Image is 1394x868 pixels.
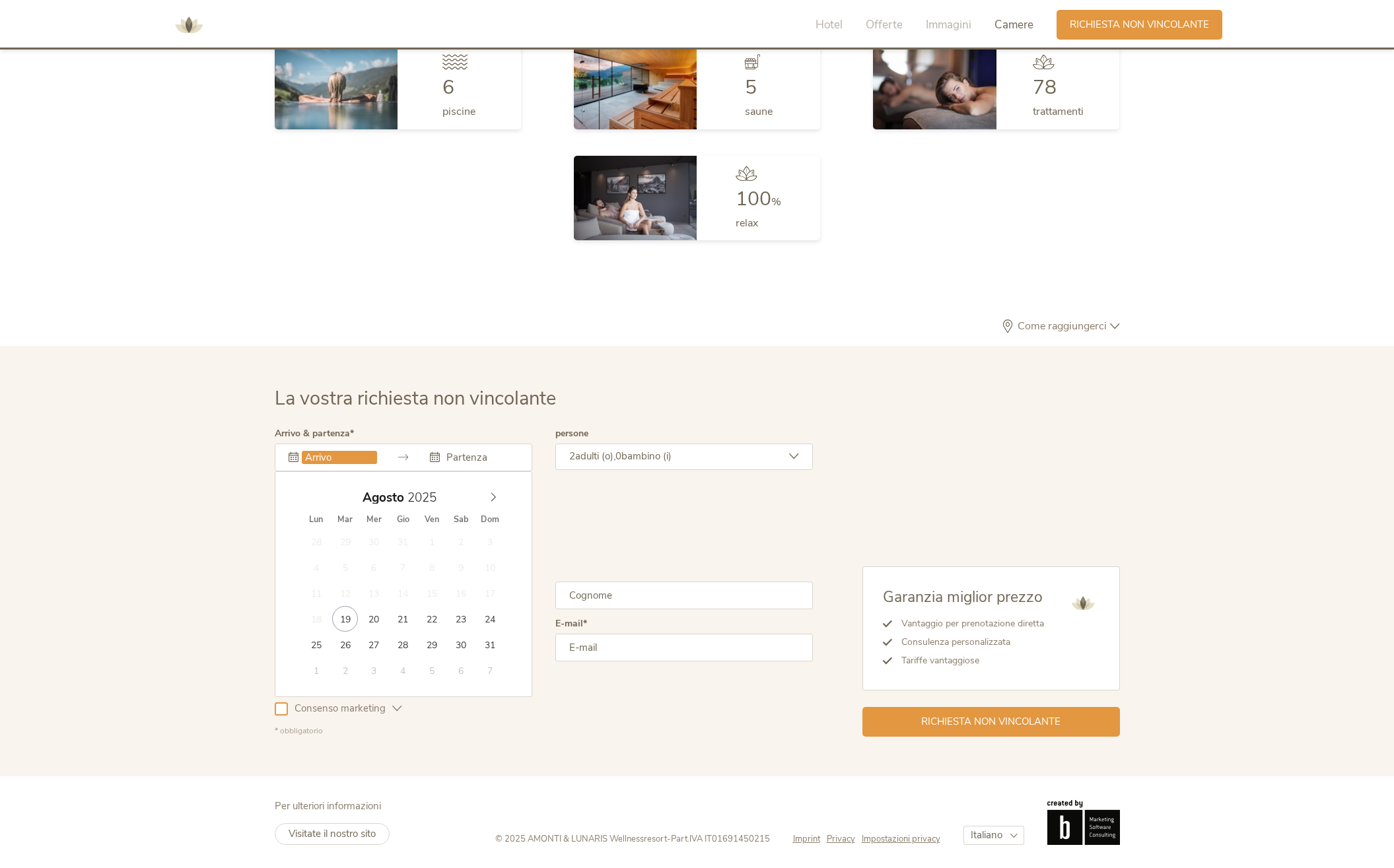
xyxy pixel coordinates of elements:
span: Hotel [816,17,843,32]
span: adulti (o), [575,450,615,463]
span: Agosto 10, 2025 [477,554,503,580]
img: AMONTI & LUNARIS Wellnessresort [1066,587,1099,620]
span: Agosto 30, 2025 [448,632,474,657]
span: Luglio 29, 2025 [332,529,358,554]
span: Richiesta non vincolante [1070,18,1209,32]
span: bambino (i) [621,450,672,463]
span: Agosto 7, 2025 [390,554,416,580]
label: persone [555,429,588,438]
span: Agosto 3, 2025 [477,529,503,554]
span: Settembre 7, 2025 [477,657,503,683]
span: © 2025 AMONTI & LUNARIS Wellnessresort [495,833,667,845]
span: Agosto 29, 2025 [419,632,445,657]
span: Agosto 17, 2025 [477,580,503,606]
span: Settembre 1, 2025 [303,657,329,683]
span: Garanzia miglior prezzo [883,587,1043,607]
div: * obbligatorio [275,725,813,737]
span: - [667,833,671,845]
img: Brandnamic GmbH | Leading Hospitality Solutions [1047,800,1120,845]
span: Visitate il nostro sito [289,827,376,840]
span: % [771,195,781,209]
span: Luglio 30, 2025 [361,529,387,554]
a: Visitate il nostro sito [275,823,390,845]
a: Imprint [793,833,827,845]
input: Arrivo [302,451,377,464]
span: Offerte [866,17,903,32]
label: Arrivo & partenza [275,429,354,438]
span: Sab [446,516,475,524]
span: Agosto 8, 2025 [419,554,445,580]
span: 78 [1033,74,1057,101]
span: Consenso marketing [288,702,392,716]
span: Agosto 14, 2025 [390,580,416,606]
span: Agosto 26, 2025 [332,632,358,657]
span: 5 [745,74,757,101]
span: Agosto 6, 2025 [361,554,387,580]
span: Agosto 18, 2025 [303,606,329,632]
span: Agosto 28, 2025 [390,632,416,657]
span: Agosto 9, 2025 [448,554,474,580]
span: Privacy [827,833,855,845]
span: Agosto 27, 2025 [361,632,387,657]
li: Vantaggio per prenotazione diretta [892,615,1044,633]
span: Agosto 12, 2025 [332,580,358,606]
span: Luglio 31, 2025 [390,529,416,554]
span: Agosto 22, 2025 [419,606,445,632]
a: Privacy [827,833,862,845]
a: AMONTI & LUNARIS Wellnessresort [169,20,209,29]
span: Agosto [363,492,404,504]
span: Richiesta non vincolante [921,715,1061,729]
span: Agosto 25, 2025 [303,632,329,657]
a: Impostazioni privacy [862,833,940,845]
span: 6 [442,74,454,101]
label: E-mail [555,619,587,628]
span: Settembre 5, 2025 [419,657,445,683]
span: Lun [302,516,331,524]
span: Settembre 3, 2025 [361,657,387,683]
span: Agosto 13, 2025 [361,580,387,606]
span: 0 [615,450,621,463]
span: Come raggiungerci [1014,321,1110,331]
span: Agosto 5, 2025 [332,554,358,580]
span: Mar [331,516,360,524]
span: relax [736,216,758,230]
span: Agosto 16, 2025 [448,580,474,606]
span: Agosto 24, 2025 [477,606,503,632]
span: Immagini [926,17,971,32]
span: Mer [360,516,389,524]
span: Agosto 21, 2025 [390,606,416,632]
span: Agosto 2, 2025 [448,529,474,554]
span: Agosto 11, 2025 [303,580,329,606]
span: Settembre 2, 2025 [332,657,358,683]
input: E-mail [555,634,813,661]
span: Dom [475,516,505,524]
span: Imprint [793,833,820,845]
span: piscine [442,104,475,119]
span: Ven [418,516,447,524]
span: Camere [994,17,1033,32]
span: Settembre 4, 2025 [390,657,416,683]
input: Year [404,489,448,506]
span: saune [745,104,773,119]
span: La vostra richiesta non vincolante [275,385,556,411]
span: trattamenti [1033,104,1084,119]
li: Consulenza personalizzata [892,633,1044,651]
img: AMONTI & LUNARIS Wellnessresort [169,5,209,45]
span: Gio [389,516,418,524]
span: Agosto 20, 2025 [361,606,387,632]
span: Agosto 23, 2025 [448,606,474,632]
input: Partenza [443,451,518,464]
span: Part.IVA IT01691450215 [671,833,770,845]
span: Agosto 31, 2025 [477,632,503,657]
span: Agosto 4, 2025 [303,554,329,580]
span: Agosto 19, 2025 [332,606,358,632]
span: 100 [736,185,771,213]
span: Agosto 1, 2025 [419,529,445,554]
span: Luglio 28, 2025 [303,529,329,554]
input: Cognome [555,582,813,609]
span: Per ulteriori informazioni [275,799,381,813]
span: Agosto 15, 2025 [419,580,445,606]
li: Tariffe vantaggiose [892,651,1044,670]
